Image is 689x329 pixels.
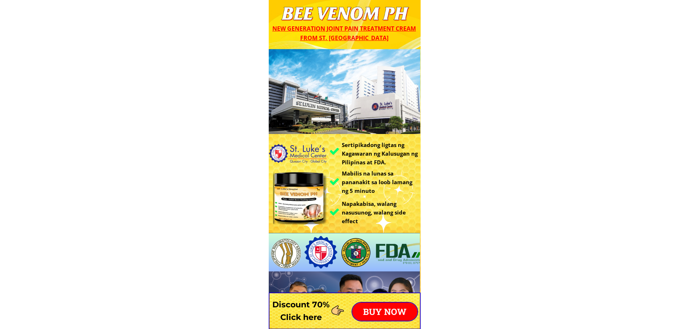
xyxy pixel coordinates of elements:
h3: Mabilis na lunas sa pananakit sa loob lamang ng 5 minuto [342,169,418,195]
h3: Discount 70% Click here [269,298,333,324]
span: New generation joint pain treatment cream from St. [GEOGRAPHIC_DATA] [272,25,416,42]
h3: Sertipikadong ligtas ng Kagawaran ng Kalusugan ng Pilipinas at FDA. [342,140,422,166]
h3: Napakabisa, walang nasusunog, walang side effect [342,199,420,225]
p: BUY NOW [352,303,417,321]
